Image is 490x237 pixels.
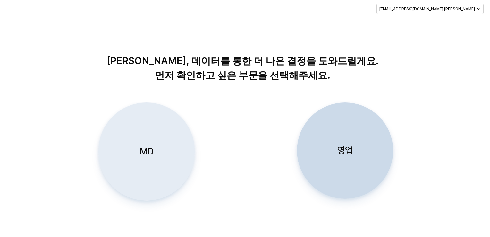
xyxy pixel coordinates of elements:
[337,145,353,156] p: 영업
[376,4,484,14] button: [EMAIL_ADDRESS][DOMAIN_NAME] [PERSON_NAME]
[297,102,393,199] button: 영업
[79,54,406,83] p: [PERSON_NAME], 데이터를 통한 더 나은 결정을 도와드릴게요. 먼저 확인하고 싶은 부문을 선택해주세요.
[98,102,194,201] button: MD
[379,6,475,12] p: [EMAIL_ADDRESS][DOMAIN_NAME] [PERSON_NAME]
[139,145,153,157] p: MD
